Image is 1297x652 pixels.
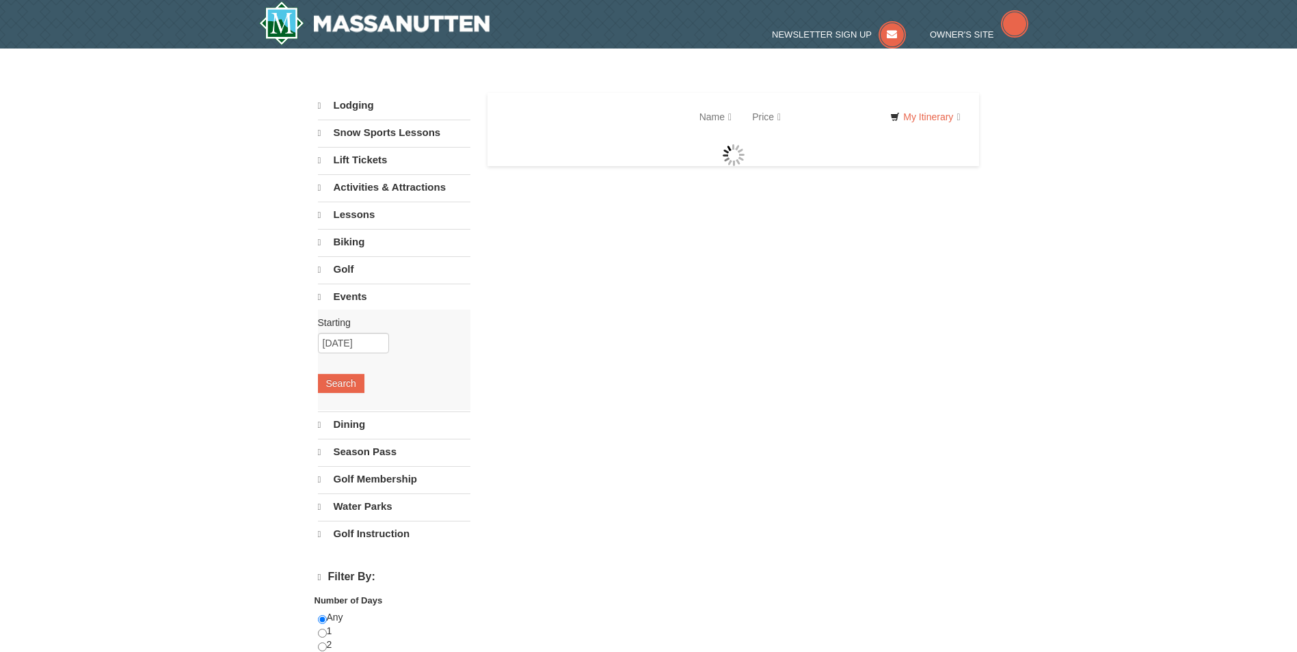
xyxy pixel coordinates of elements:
button: Search [318,374,364,393]
strong: Number of Days [315,595,383,606]
a: Snow Sports Lessons [318,120,470,146]
a: Name [689,103,742,131]
h4: Filter By: [318,571,470,584]
a: Newsletter Sign Up [772,29,906,40]
a: Lift Tickets [318,147,470,173]
a: Lodging [318,93,470,118]
img: Massanutten Resort Logo [259,1,490,45]
label: Starting [318,316,460,329]
a: Golf Membership [318,466,470,492]
a: Events [318,284,470,310]
span: Owner's Site [930,29,994,40]
a: Golf [318,256,470,282]
a: My Itinerary [881,107,969,127]
a: Activities & Attractions [318,174,470,200]
a: Golf Instruction [318,521,470,547]
a: Massanutten Resort [259,1,490,45]
img: wait gif [723,144,745,166]
span: Newsletter Sign Up [772,29,872,40]
a: Dining [318,411,470,437]
a: Water Parks [318,493,470,519]
a: Owner's Site [930,29,1028,40]
a: Biking [318,229,470,255]
a: Lessons [318,202,470,228]
a: Price [742,103,791,131]
a: Season Pass [318,439,470,465]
